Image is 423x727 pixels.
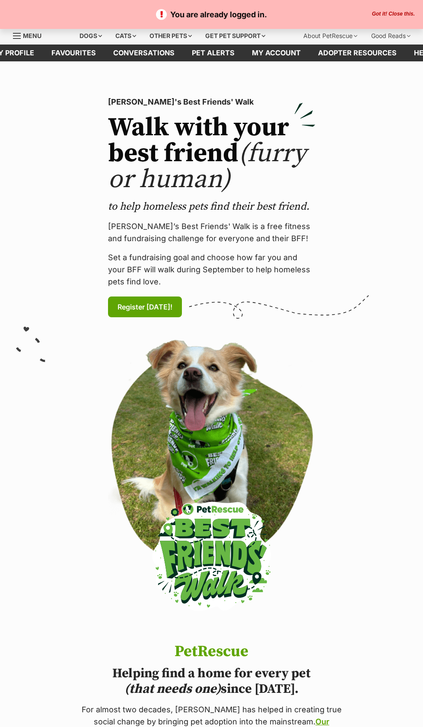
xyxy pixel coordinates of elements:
a: conversations [105,45,183,61]
p: to help homeless pets find their best friend. [108,200,315,214]
span: Register [DATE]! [118,302,172,312]
p: [PERSON_NAME]’s Best Friends' Walk is a free fitness and fundraising challenge for everyone and t... [108,220,315,245]
span: Menu [23,32,41,39]
a: Adopter resources [309,45,405,61]
div: Get pet support [199,27,271,45]
h2: Walk with your best friend [108,115,315,193]
p: Set a fundraising goal and choose how far you and your BFF will walk during September to help hom... [108,252,315,288]
div: Other pets [143,27,198,45]
a: Register [DATE]! [108,297,182,317]
h2: Helping find a home for every pet since [DATE]. [79,666,345,697]
h1: PetRescue [79,643,345,660]
span: (furry or human) [108,137,306,196]
div: About PetRescue [297,27,363,45]
a: Pet alerts [183,45,243,61]
a: Favourites [43,45,105,61]
a: My account [243,45,309,61]
div: Cats [109,27,142,45]
a: Menu [13,27,48,43]
p: [PERSON_NAME]'s Best Friends' Walk [108,96,315,108]
i: (that needs one) [124,681,221,697]
div: Dogs [73,27,108,45]
div: Good Reads [365,27,417,45]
